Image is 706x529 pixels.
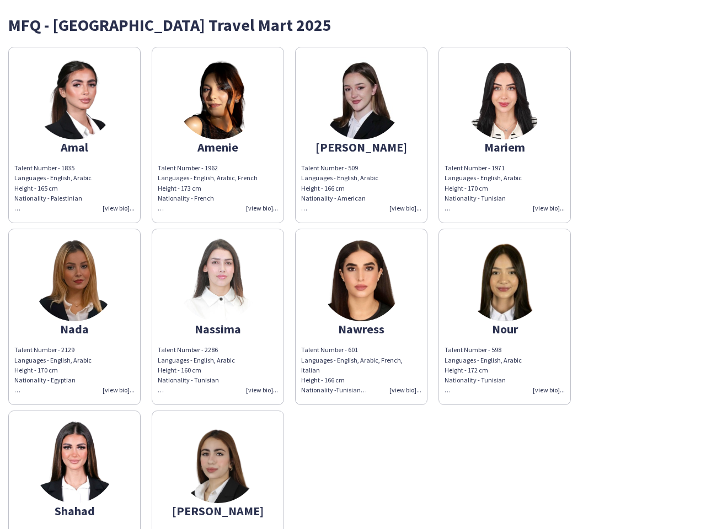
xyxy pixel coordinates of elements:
img: thumb-0b0a4517-2be3-415a-a8cd-aac60e329b3a.png [320,239,403,321]
div: Mariem [445,142,565,152]
img: thumb-4c95e7ae-0fdf-44ac-8d60-b62309d66edf.png [463,57,546,139]
div: Languages - English, Arabic [445,355,565,396]
img: thumb-2e0034d6-7930-4ae6-860d-e19d2d874555.png [176,420,259,503]
div: MFQ - [GEOGRAPHIC_DATA] Travel Mart 2025 [8,17,698,33]
div: Nour [445,324,565,334]
span: Talent Number - 598 [445,346,501,354]
img: thumb-22a80c24-cb5f-4040-b33a-0770626b616f.png [33,420,116,503]
span: Talent Number - 1962 [158,164,218,172]
span: Talent Number - 1835 [14,164,74,172]
span: Talent Number - 601 Languages - English, Arabic, French, Italian Height - 166 cm Nationality - [301,346,403,394]
img: thumb-6635f156c0799.jpeg [320,57,403,139]
img: thumb-4ca95fa5-4d3e-4c2c-b4ce-8e0bcb13b1c7.png [176,57,259,139]
span: Talent Number - 509 Languages - English, Arabic Height - 166 cm Nationality - American [301,164,378,212]
span: Tunisian [336,386,367,394]
span: Talent Number - 2129 Languages - English, Arabic Height - 170 cm Nationality - Egyptian [14,346,92,394]
div: Nawress [301,324,421,334]
span: Talent Number - 2286 Languages - English, Arabic Height - 160 cm Nationality - Tunisian [158,346,235,394]
div: Nassima [158,324,278,334]
span: Nationality - French [158,194,214,202]
div: Shahad [14,506,135,516]
img: thumb-127a73c4-72f8-4817-ad31-6bea1b145d02.png [33,239,116,321]
span: Languages - English, Arabic, French [158,174,258,182]
span: Languages - English, Arabic Height - 165 cm Nationality - Palestinian [14,174,92,212]
div: [PERSON_NAME] [301,142,421,152]
span: Talent Number - 1971 Languages - English, Arabic Height - 170 cm Nationality - Tunisian [445,164,522,212]
div: Height - 172 cm Nationality - Tunisian [445,365,565,396]
div: Amal [14,142,135,152]
span: Height - 173 cm [158,184,201,192]
div: [PERSON_NAME] [158,506,278,516]
img: thumb-33402f92-3f0a-48ee-9b6d-2e0525ee7c28.png [463,239,546,321]
img: thumb-81ff8e59-e6e2-4059-b349-0c4ea833cf59.png [33,57,116,139]
img: thumb-7d03bddd-c3aa-4bde-8cdb-39b64b840995.png [176,239,259,321]
div: Nada [14,324,135,334]
div: Amenie [158,142,278,152]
